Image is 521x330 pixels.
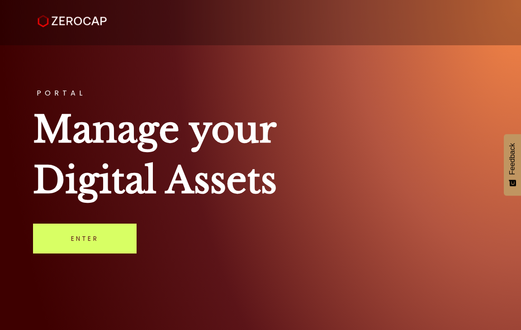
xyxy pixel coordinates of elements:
button: Feedback - Show survey [504,134,521,196]
a: Enter [33,224,137,253]
h3: PORTAL [33,90,488,97]
span: Feedback [508,143,516,175]
img: ZeroCap [38,15,107,28]
h1: Manage your Digital Assets [33,104,488,206]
